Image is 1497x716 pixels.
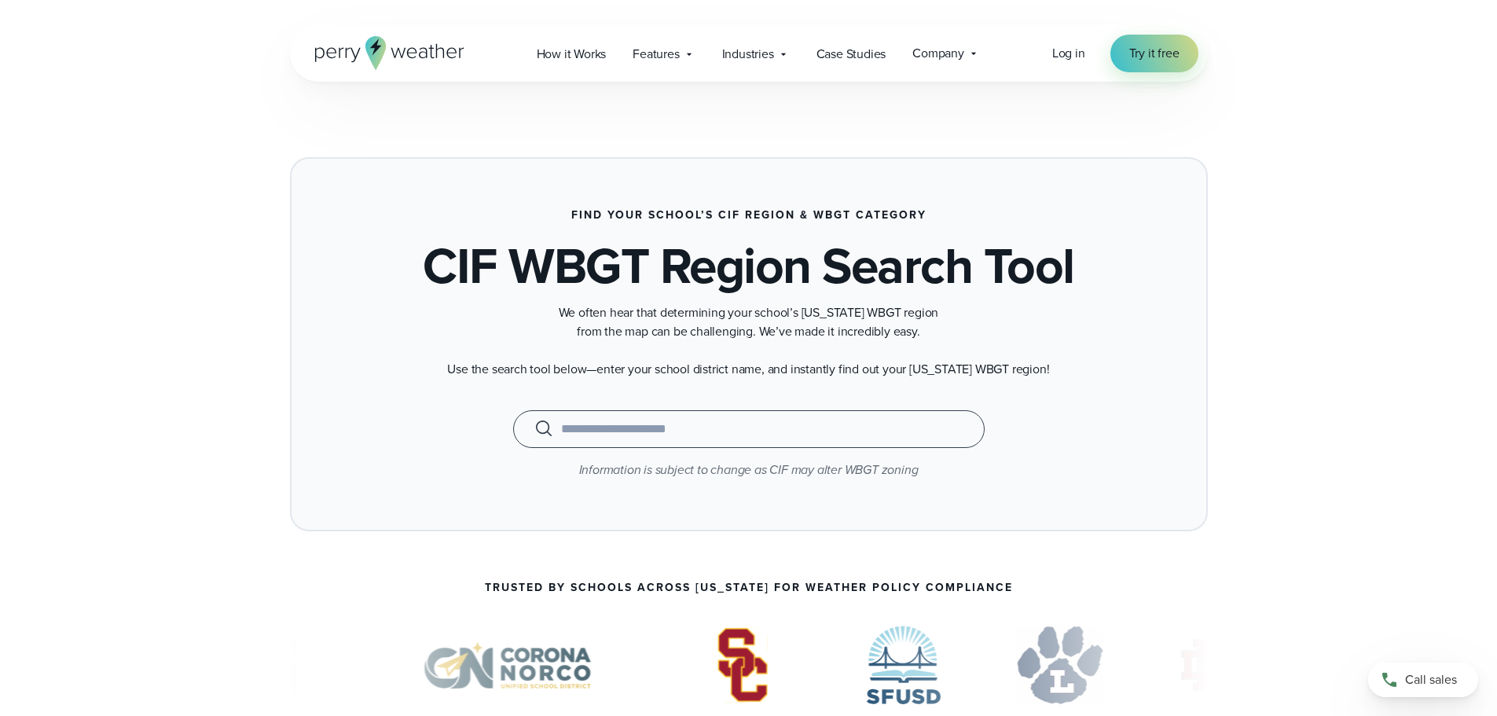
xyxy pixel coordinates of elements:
[290,626,1208,712] div: slideshow
[866,626,941,704] img: San Fransisco Unified School District
[571,209,926,222] h3: Find Your School’s CIF Region & WBGT Category
[435,303,1063,341] p: We often hear that determining your school’s [US_STATE] WBGT region from the map can be challengi...
[423,241,1074,291] h1: CIF WBGT Region Search Tool
[336,461,1162,479] p: Information is subject to change as CIF may alter WBGT zoning
[224,626,321,704] img: Stanford-University.svg
[1052,44,1085,62] span: Log in
[803,38,900,70] a: Case Studies
[695,626,791,704] img: University-of-Southern-California-USC.svg
[866,626,941,704] div: 4 of 7
[395,626,618,704] img: Corona-Norco-Unified-School-District.svg
[1179,626,1257,704] div: 6 of 7
[1405,670,1457,689] span: Call sales
[523,38,620,70] a: How it Works
[722,45,774,64] span: Industries
[1129,44,1180,63] span: Try it free
[435,360,1063,379] p: Use the search tool below—enter your school district name, and instantly find out your [US_STATE]...
[1052,44,1085,63] a: Log in
[1016,626,1103,704] div: 5 of 7
[912,44,964,63] span: Company
[816,45,886,64] span: Case Studies
[1368,663,1478,697] a: Call sales
[633,45,679,64] span: Features
[395,626,618,704] div: 2 of 7
[485,582,1013,594] p: Trusted by Schools Across [US_STATE] for Weather Policy Compliance
[695,626,791,704] div: 3 of 7
[537,45,607,64] span: How it Works
[224,626,321,704] div: 1 of 7
[1110,35,1198,72] a: Try it free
